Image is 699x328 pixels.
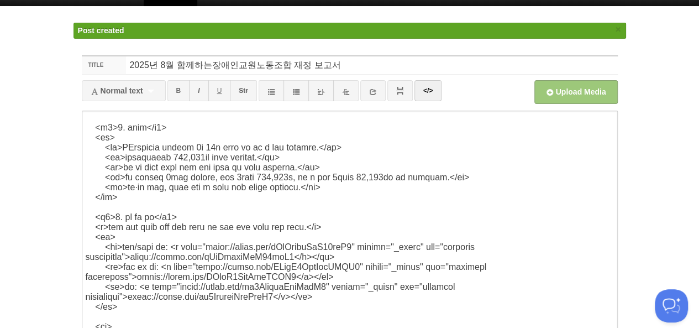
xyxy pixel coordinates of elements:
a: × [613,23,623,37]
iframe: Help Scout Beacon - Open [655,289,688,322]
label: Title [82,56,127,74]
a: Str [230,80,257,101]
a: I [189,80,208,101]
a: B [167,80,190,101]
a: U [208,80,231,101]
span: Normal text [91,86,143,95]
a: </> [414,80,442,101]
del: Str [239,87,248,95]
img: pagebreak-icon.png [396,87,404,95]
span: Post created [78,26,124,35]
